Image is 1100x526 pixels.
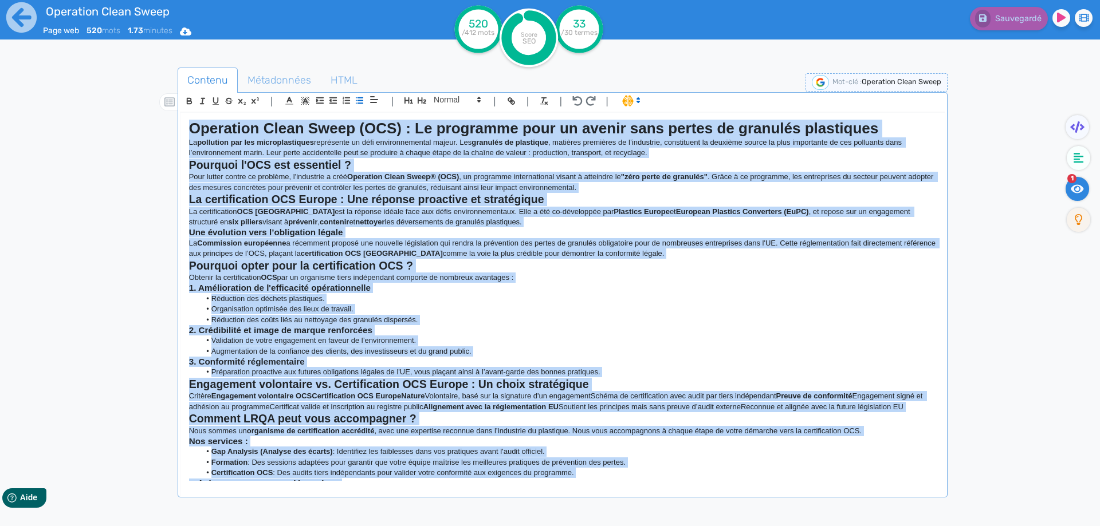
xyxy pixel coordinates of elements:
strong: OCS [GEOGRAPHIC_DATA] [237,207,335,216]
img: google-serp-logo.png [812,75,829,90]
p: La a récemment proposé une nouvelle législation qui rendra la prévention des pertes de granulés o... [189,238,936,259]
b: 1.73 [128,26,143,35]
span: | [559,93,562,109]
strong: 2. Crédibilité et image de marque renforcées [189,325,372,335]
strong: 1. Amélioration de l'efficacité opérationnelle [189,283,371,292]
span: Page web [43,26,79,35]
span: Mot-clé : [832,77,862,86]
strong: La certification OCS Europe : Une réponse proactive et stratégique [189,193,544,205]
a: Contenu [178,68,238,93]
strong: Nos services : [189,436,248,446]
tspan: 33 [573,17,586,30]
li: Préparation proactive aux futures obligations légales de l'UE, vous plaçant ainsi à l’avant-garde... [200,367,936,377]
strong: European Plastics Converters (EuPC) [676,207,809,216]
li: : Des audits tiers indépendants pour valider votre conformité aux exigences du programme. [200,468,936,478]
p: La représente un défi environnemental majeur. Les , matières premières de l’industrie, constituen... [189,137,936,159]
strong: nettoyer [355,217,384,226]
strong: Pourquoi opter pour la certification OCS ? [189,259,413,272]
p: Critère Volontaire, basé sur la signature d'un engagementSchéma de certification avec audit par t... [189,391,936,412]
tspan: Score [521,31,537,38]
strong: Comment LRQA peut vous accompagner ? [189,412,417,425]
span: Métadonnées [238,65,320,96]
strong: six piliers [228,217,262,226]
strong: contenir [320,217,349,226]
p: Nous sommes un , avec une expertise reconnue dans l’industrie du plastique. Nous vous accompagnon... [189,426,936,436]
li: Réduction des déchets plastiques. [200,294,936,304]
span: Aligment [366,93,382,106]
strong: granulés de plastique [472,138,548,147]
li: Augmentation de la confiance des clients, des investisseurs et du grand public. [200,346,936,357]
span: I.Assistant [617,94,644,108]
strong: Engagement volontaire OCSCertification OCS EuropeNature [211,391,425,400]
strong: Plastics Europe [614,207,670,216]
strong: Alignement avec la réglementation EU [423,402,559,411]
span: mots [87,26,120,35]
span: minutes [128,26,172,35]
strong: prévenir [288,217,317,226]
strong: pollution par les microplastiques [197,138,314,147]
tspan: SEO [522,37,536,45]
tspan: /412 mots [462,29,495,37]
p: Pour lutter contre ce problème, l'industrie a créé , un programme international visant à atteindr... [189,172,936,193]
li: Validation de votre engagement en faveur de l’environnement. [200,335,936,346]
input: title [43,2,373,21]
strong: Pourquoi l'OCS est essentiel ? [189,159,351,171]
strong: Formation [211,458,248,466]
span: HTML [321,65,367,96]
a: Métadonnées [238,68,321,93]
span: | [527,93,529,109]
a: HTML [321,68,367,93]
li: Organisation optimisée des lieux de travail. [200,304,936,314]
strong: Operation Clean Sweep® (OCS) [347,172,459,181]
p: Obtenir la certification par un organisme tiers indépendant comporte de nombreux avantages : [189,272,936,283]
span: | [270,93,273,109]
p: La certification est la réponse idéale face aux défis environnementaux. Elle a été co-développée ... [189,207,936,228]
strong: Engagement volontaire vs. Certification OCS Europe : Un choix stratégique [189,378,589,390]
strong: Certification OCS [211,468,273,477]
span: | [391,93,394,109]
strong: organisme de certification accrédité [247,426,375,435]
li: : Des sessions adaptées pour garantir que votre équipe maîtrise les meilleures pratiques de préve... [200,457,936,468]
strong: Commission européenne [197,239,286,247]
span: Contenu [178,65,237,96]
strong: certification OCS [GEOGRAPHIC_DATA] [301,249,443,258]
b: 520 [87,26,102,35]
span: Sauvegardé [995,14,1042,23]
span: | [606,93,608,109]
span: | [493,93,496,109]
li: : Identifiez les faiblesses dans vos pratiques avant l'audit officiel. [200,446,936,457]
li: Réduction des coûts liés au nettoyage des granulés dispersés. [200,315,936,325]
span: Operation Clean Sweep [862,77,941,86]
strong: Prêt à commencer votre démarche ? [189,478,340,488]
span: 1 [1067,174,1077,183]
strong: Operation Clean Sweep (OCS) : Le programme pour un avenir sans pertes de granulés plastiques [189,120,879,137]
strong: Gap Analysis (Analyse des écarts) [211,447,333,456]
strong: "zéro perte de granulés" [621,172,708,181]
tspan: /30 termes [561,29,598,37]
strong: OCS [261,273,277,282]
strong: 3. Conformité réglementaire [189,357,305,366]
strong: Une évolution vers l’obligation légale [189,227,343,237]
button: Sauvegardé [970,7,1048,30]
tspan: 520 [469,17,488,30]
strong: Preuve de conformité [776,391,852,400]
